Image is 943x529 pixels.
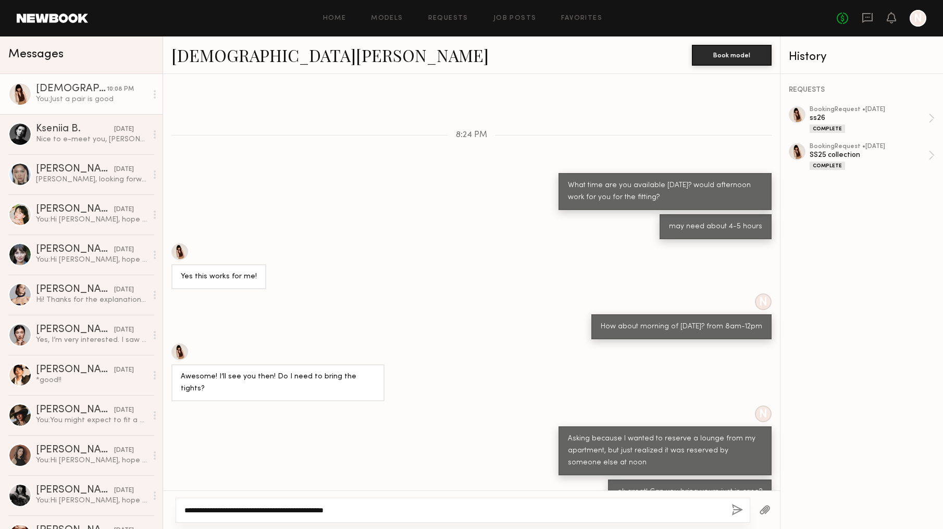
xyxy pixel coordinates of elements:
div: ok great! Can you bring yours just in case? [617,486,762,498]
div: [DATE] [114,165,134,175]
a: Models [371,15,403,22]
div: [PERSON_NAME], looking forward to another chance! [36,175,147,184]
button: Book model [692,45,772,66]
div: You: Just a pair is good [36,94,147,104]
div: may need about 4-5 hours [669,221,762,233]
div: [PERSON_NAME] [36,164,114,175]
div: ss26 [810,113,928,123]
div: Nice to e-meet you, [PERSON_NAME]! I’m currently in [GEOGRAPHIC_DATA], but I go back to LA pretty... [36,134,147,144]
div: [DATE] [114,405,134,415]
div: Complete [810,162,845,170]
div: You: Hi [PERSON_NAME], hope you're doing well. I'm a womenswear fashion designer currently workin... [36,255,147,265]
div: Asking because I wanted to reserve a lounge from my apartment, but just realized it was reserved ... [568,433,762,469]
div: [PERSON_NAME] [36,405,114,415]
div: [PERSON_NAME] [36,204,114,215]
div: Awesome! I’ll see you then! Do I need to bring the tights? [181,371,375,395]
div: booking Request • [DATE] [810,143,928,150]
a: bookingRequest •[DATE]SS25 collectionComplete [810,143,935,170]
div: Yes this works for me! [181,271,257,283]
div: [PERSON_NAME] [36,285,114,295]
div: History [789,51,935,63]
a: N [910,10,926,27]
div: *good!! [36,375,147,385]
div: [DATE] [114,325,134,335]
div: You: You might expect to fit a total of 12-14 pieces at each round of fitting, instead of 28. Bec... [36,415,147,425]
div: [DATE] [114,125,134,134]
div: [PERSON_NAME] [36,325,114,335]
div: [PERSON_NAME] [36,485,114,496]
div: Hi! Thanks for the explanation — that really helps. I’m interested! I just moved to Downtown, so ... [36,295,147,305]
div: 10:08 PM [107,84,134,94]
div: [DATE] [114,365,134,375]
div: Kseniia B. [36,124,114,134]
div: Complete [810,125,845,133]
a: Book model [692,50,772,59]
div: [DATE] [114,486,134,496]
div: [DEMOGRAPHIC_DATA][PERSON_NAME] [36,84,107,94]
a: bookingRequest •[DATE]ss26Complete [810,106,935,133]
div: [DATE] [114,446,134,456]
span: Messages [8,48,64,60]
div: You: Hi [PERSON_NAME], hope you're doing well. I'm a womenswear fashion designer currently workin... [36,456,147,465]
div: [PERSON_NAME] [36,445,114,456]
a: Job Posts [493,15,537,22]
div: You: Hi [PERSON_NAME], hope you're doing well. I'm a womenswear fashion designer currently workin... [36,215,147,225]
div: [DATE] [114,205,134,215]
div: SS25 collection [810,150,928,160]
span: 8:24 PM [456,131,487,140]
div: [PERSON_NAME] [36,365,114,375]
div: REQUESTS [789,87,935,94]
div: Yes, I’m very interested. I saw your instagram and your work looks beautiful. [36,335,147,345]
div: [DATE] [114,285,134,295]
a: Requests [428,15,468,22]
a: [DEMOGRAPHIC_DATA][PERSON_NAME] [171,44,489,66]
a: Home [323,15,346,22]
a: Favorites [561,15,602,22]
div: [DATE] [114,245,134,255]
div: [PERSON_NAME] [36,244,114,255]
div: How about morning of [DATE]? from 8am-12pm [601,321,762,333]
div: What time are you available [DATE]? would afternoon work for you for the fitting? [568,180,762,204]
div: booking Request • [DATE] [810,106,928,113]
div: You: Hi [PERSON_NAME], hope you're doing well. I'm a womenswear fashion designer currently workin... [36,496,147,506]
